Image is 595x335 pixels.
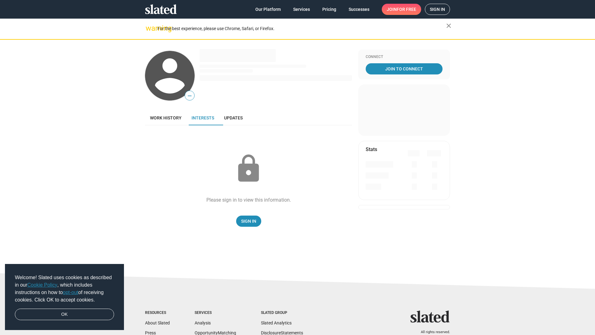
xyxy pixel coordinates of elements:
span: Sign in [430,4,445,15]
div: Slated Group [261,310,303,315]
div: Resources [145,310,170,315]
a: Pricing [317,4,341,15]
a: Sign in [425,4,450,15]
mat-icon: warning [146,25,153,32]
span: Pricing [322,4,336,15]
div: Services [195,310,236,315]
a: Joinfor free [382,4,421,15]
a: dismiss cookie message [15,309,114,320]
div: Connect [366,55,443,60]
div: Please sign in to view this information. [206,197,291,203]
a: Updates [219,110,248,125]
a: Analysis [195,320,211,325]
a: Our Platform [250,4,286,15]
span: Work history [150,115,182,120]
div: For the best experience, please use Chrome, Safari, or Firefox. [157,25,446,33]
a: Work history [145,110,187,125]
a: Join To Connect [366,63,443,74]
div: cookieconsent [5,264,124,330]
a: opt-out [63,290,78,295]
span: Welcome! Slated uses cookies as described in our , which includes instructions on how to of recei... [15,274,114,304]
span: Successes [349,4,369,15]
a: Cookie Policy [27,282,57,288]
a: Sign In [236,216,261,227]
span: Interests [192,115,214,120]
span: Services [293,4,310,15]
span: Our Platform [255,4,281,15]
a: Interests [187,110,219,125]
span: Join To Connect [367,63,441,74]
mat-icon: lock [233,153,264,184]
mat-card-title: Stats [366,146,377,153]
span: for free [397,4,416,15]
a: Slated Analytics [261,320,292,325]
a: About Slated [145,320,170,325]
span: Sign In [241,216,256,227]
span: — [185,92,194,100]
span: Join [387,4,416,15]
mat-icon: close [445,22,452,29]
span: Updates [224,115,243,120]
a: Services [288,4,315,15]
a: Successes [344,4,374,15]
